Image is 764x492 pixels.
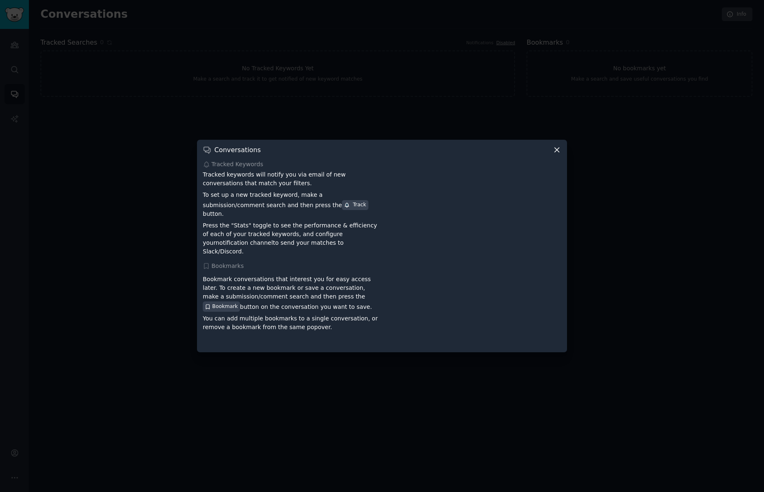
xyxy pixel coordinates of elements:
[344,201,366,209] div: Track
[203,170,379,188] p: Tracked keywords will notify you via email of new conversations that match your filters.
[203,314,379,332] p: You can add multiple bookmarks to a single conversation, or remove a bookmark from the same popover.
[203,191,379,218] p: To set up a new tracked keyword, make a submission/comment search and then press the button.
[216,239,273,246] a: notification channel
[212,303,238,310] span: Bookmark
[214,146,261,154] h3: Conversations
[385,272,561,346] iframe: YouTube video player
[203,275,379,311] p: Bookmark conversations that interest you for easy access later. To create a new bookmark or save ...
[385,170,561,245] iframe: YouTube video player
[203,262,561,270] div: Bookmarks
[203,221,379,256] p: Press the "Stats" toggle to see the performance & efficiency of each of your tracked keywords, an...
[203,160,561,169] div: Tracked Keywords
